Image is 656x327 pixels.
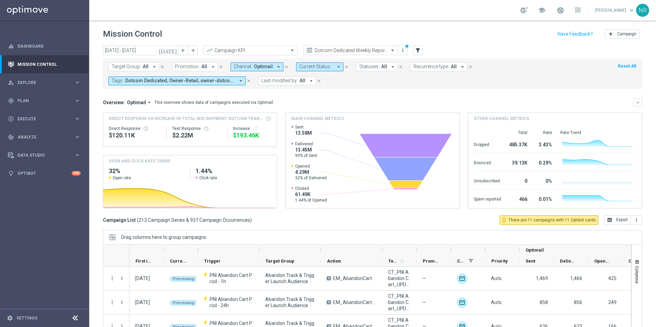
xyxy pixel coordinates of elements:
[509,130,527,135] div: Total
[234,64,252,70] span: Channel:
[474,175,501,186] div: Unsubscribed
[295,169,327,175] span: 4.29M
[457,273,468,284] img: Optimail
[8,116,14,122] i: play_circle_outline
[308,78,314,84] i: arrow_drop_down
[169,299,198,306] colored-tag: Processing
[608,300,617,305] span: 249
[103,291,129,315] div: Press SPACE to select this row.
[283,63,290,71] button: close
[103,267,129,291] div: Press SPACE to select this row.
[595,5,636,15] a: [PERSON_NAME]keyboard_arrow_down
[631,215,642,225] button: more_vert
[468,64,473,69] i: close
[135,275,150,281] div: 01 Sep 2025, Monday
[636,4,649,17] div: NR
[8,98,14,104] i: gps_fixed
[151,64,157,70] i: arrow_drop_down
[178,46,188,55] button: arrow_back
[558,32,593,36] input: Have Feedback?
[8,62,81,67] div: Mission Control
[17,81,74,85] span: Explore
[158,46,178,56] button: [DATE]
[199,175,217,181] span: Click rate
[617,62,637,70] button: Reset All
[398,63,404,71] button: close
[316,77,322,85] button: close
[536,157,552,168] div: 0.29%
[16,316,37,320] a: Settings
[74,134,81,140] i: keyboard_arrow_right
[570,276,582,281] span: 1,466
[295,186,327,191] span: Clicked
[634,217,639,223] i: more_vert
[17,55,81,73] a: Mission Control
[491,300,502,305] span: Auto
[172,126,221,131] div: Test Response
[536,130,552,135] div: Rate
[17,153,74,157] span: Data Studio
[540,300,548,305] span: 858
[112,78,124,84] span: Tags:
[238,78,244,84] i: arrow_drop_down
[509,175,527,186] div: 0
[74,116,81,122] i: keyboard_arrow_right
[604,217,642,222] multiple-options-button: Export to CSV
[121,234,206,240] span: Drag columns here to group campaigns
[333,299,376,305] span: EM_AbandonCart_T2
[628,7,635,14] span: keyboard_arrow_down
[343,63,350,71] button: close
[74,97,81,104] i: keyboard_arrow_right
[474,116,529,122] h4: Other channel metrics
[8,80,74,86] div: Explore
[594,258,611,264] span: Opened
[605,29,640,39] button: add Campaign
[536,138,552,149] div: 3.43%
[196,167,271,175] h2: 1.44%
[143,64,149,70] span: All
[451,64,457,70] span: All
[608,31,613,37] i: add
[457,297,468,308] img: Optimail
[300,78,305,84] span: All
[633,98,642,107] button: keyboard_arrow_down
[509,157,527,168] div: 39.13K
[8,44,81,49] button: equalizer Dashboard
[607,217,612,223] i: open_in_browser
[135,299,150,305] div: 01 Sep 2025, Monday
[7,315,13,321] i: settings
[112,64,141,70] span: Target Group:
[415,47,421,53] i: filter_alt
[8,153,81,158] button: Data Studio keyboard_arrow_right
[8,170,14,177] i: lightbulb
[8,134,74,140] div: Analyze
[457,258,466,264] span: Channel
[219,64,223,69] i: close
[509,193,527,204] div: 466
[491,258,508,264] span: Priority
[8,116,74,122] div: Execute
[8,171,81,176] button: lightbulb Optibot +10
[617,32,636,36] span: Campaign
[344,64,349,69] i: close
[388,269,411,288] span: CT_PNI Abandon Cart_UPDATED_OCT2024_TOUCH1
[103,99,125,106] h3: Overview:
[175,64,200,70] span: Promotion:
[74,79,81,86] i: keyboard_arrow_right
[258,76,316,85] button: Last modified by: All arrow_drop_down
[399,46,406,54] button: more_vert
[526,247,544,253] span: Optimail
[8,98,81,104] div: gps_fixed Plan keyboard_arrow_right
[359,64,379,70] span: Statuses:
[608,276,617,281] span: 425
[253,126,258,131] i: refresh
[295,130,312,136] span: 13.58M
[295,147,317,153] span: 13.45M
[422,275,426,281] span: —
[173,277,194,281] span: Processing
[508,217,596,223] span: There are 11 campaigns with 11 Optibot cards
[113,175,131,181] span: Open rate
[203,46,298,55] ng-select: Campaign KPI
[233,126,271,131] div: Increase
